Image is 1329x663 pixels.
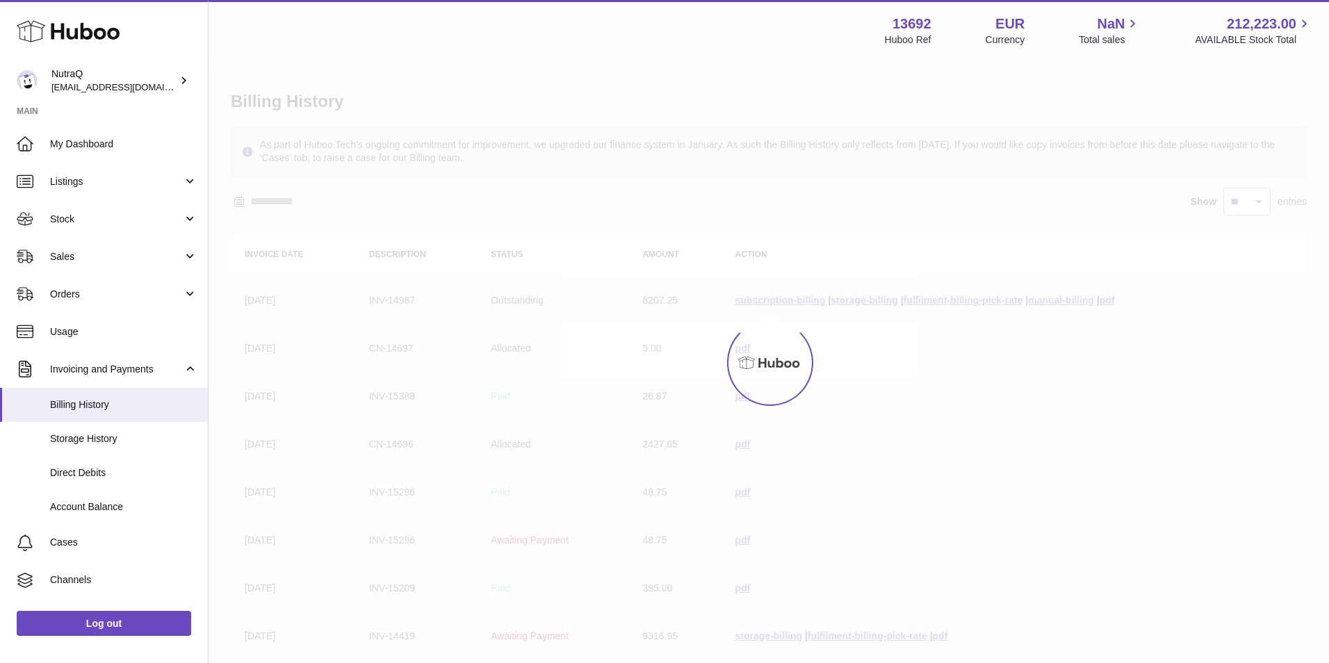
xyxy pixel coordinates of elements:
span: 212,223.00 [1227,15,1296,33]
a: 212,223.00 AVAILABLE Stock Total [1195,15,1312,47]
span: Listings [50,175,183,188]
strong: EUR [995,15,1025,33]
strong: 13692 [892,15,931,33]
span: AVAILABLE Stock Total [1195,33,1312,47]
a: Log out [17,611,191,636]
span: Direct Debits [50,466,197,480]
span: Cases [50,536,197,549]
span: Usage [50,325,197,338]
span: Orders [50,288,183,301]
img: log@nutraq.com [17,70,38,91]
span: NaN [1097,15,1125,33]
span: Invoicing and Payments [50,363,183,376]
div: Huboo Ref [885,33,931,47]
span: Channels [50,573,197,587]
span: Storage History [50,432,197,445]
span: Billing History [50,398,197,411]
a: NaN Total sales [1079,15,1141,47]
span: Sales [50,250,183,263]
span: Total sales [1079,33,1141,47]
div: Currency [986,33,1025,47]
span: Account Balance [50,500,197,514]
span: [EMAIL_ADDRESS][DOMAIN_NAME] [51,81,204,92]
span: My Dashboard [50,138,197,151]
span: Stock [50,213,183,226]
div: NutraQ [51,67,177,94]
